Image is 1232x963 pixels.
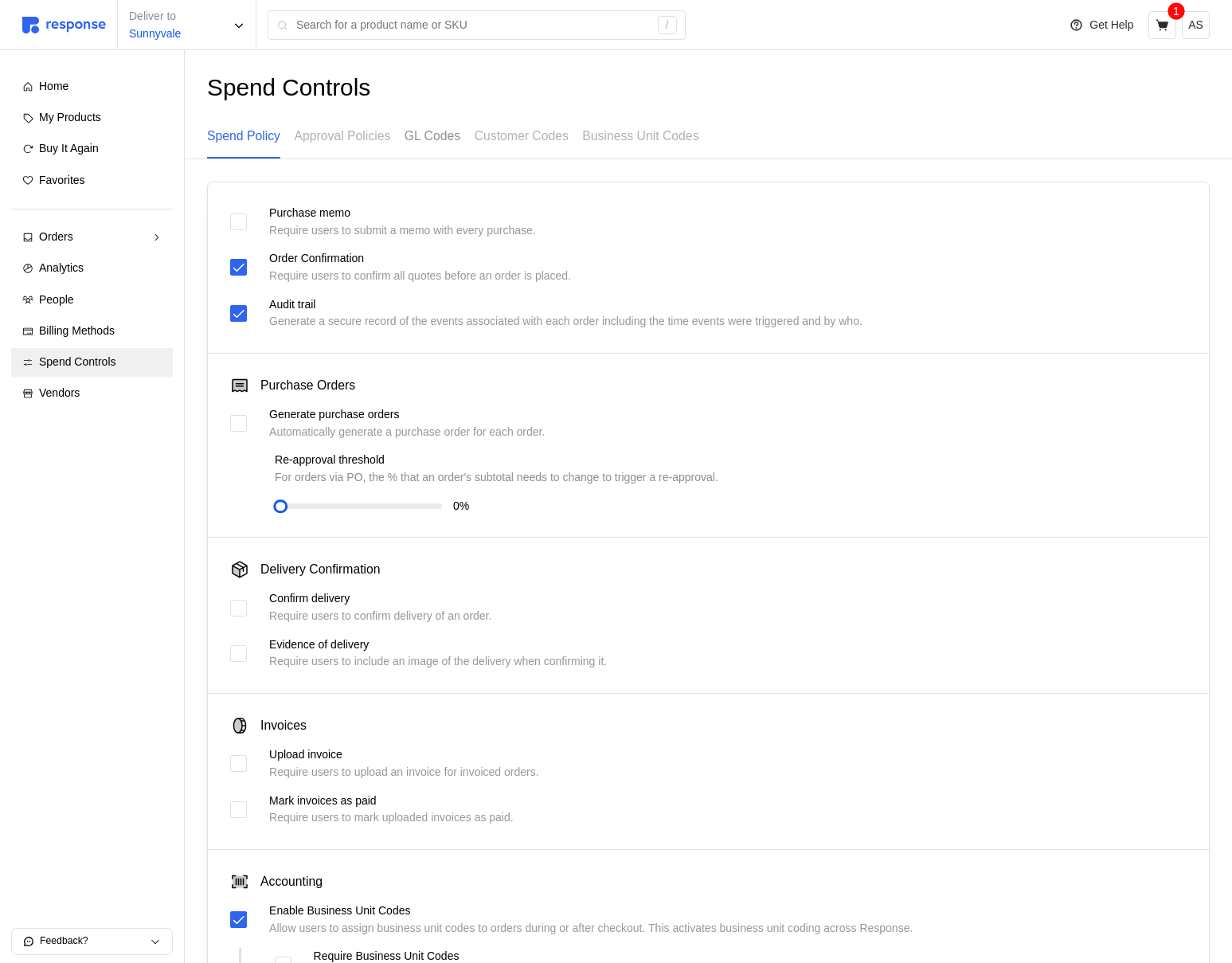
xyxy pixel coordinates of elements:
p: Require users to include an image of the delivery when confirming it. [269,653,607,671]
p: Allow users to assign business unit codes to orders during or after checkout. This activates busi... [269,920,913,938]
span: Spend Controls [39,355,116,368]
p: 1 [1173,2,1179,20]
span: My Products [39,111,101,123]
a: Favorites [11,166,173,195]
p: Feedback? [40,934,150,949]
p: 0 % [453,498,469,515]
p: Business Unit Codes [582,126,698,146]
h4: Delivery Confirmation [260,561,381,579]
a: Spend Controls [11,348,173,377]
p: Evidence of delivery [269,636,607,654]
span: Buy It Again [39,142,99,155]
p: Re-approval threshold [275,452,1187,469]
p: Generate a secure record of the events associated with each order including the time events were ... [269,313,862,331]
p: Get Help [1089,17,1133,34]
a: Billing Methods [11,317,173,346]
p: Spend Policy [207,126,280,146]
h4: Purchase Orders [260,377,355,395]
p: Audit trail [269,296,862,314]
img: svg%3e [22,17,106,33]
button: Get Help [1060,10,1143,41]
p: Customer Codes [475,126,569,146]
button: Feedback? [12,929,172,954]
p: AS [1188,17,1203,34]
div: / [658,16,677,35]
p: Require users to submit a memo with every purchase. [269,222,536,240]
h4: Accounting [260,873,323,891]
p: Enable Business Unit Codes [269,902,913,920]
p: Mark invoices as paid [269,793,514,810]
span: People [39,293,74,306]
a: Analytics [11,254,173,283]
h4: Invoices [260,717,307,735]
p: GL Codes [405,126,460,146]
span: Favorites [39,174,85,186]
p: Generate purchase orders [269,406,545,424]
span: Home [39,80,68,92]
p: Require users to confirm all quotes before an order is placed. [269,268,571,285]
p: Require users to upload an invoice for invoiced orders. [269,764,539,781]
a: Orders [11,223,173,252]
p: Sunnyvale [129,25,181,43]
p: Require users to mark uploaded invoices as paid. [269,809,514,827]
span: Billing Methods [39,324,115,337]
a: Home [11,72,173,101]
a: People [11,286,173,315]
button: AS [1182,11,1210,39]
input: Search for a product name or SKU [296,11,649,40]
p: For orders via PO, the % that an order's subtotal needs to change to trigger a re-approval. [275,469,1187,487]
a: Vendors [11,379,173,408]
a: Buy It Again [11,135,173,163]
p: Confirm delivery [269,590,491,608]
a: My Products [11,104,173,132]
p: Order Confirmation [269,250,571,268]
p: Approval Policies [294,126,390,146]
p: Upload invoice [269,746,539,764]
h1: Spend Controls [207,72,370,104]
div: Orders [39,229,145,246]
p: Purchase memo [269,205,536,222]
p: Require users to confirm delivery of an order. [269,608,491,625]
p: Deliver to [129,8,181,25]
span: Vendors [39,386,80,399]
span: Analytics [39,261,84,274]
p: Automatically generate a purchase order for each order. [269,424,545,441]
